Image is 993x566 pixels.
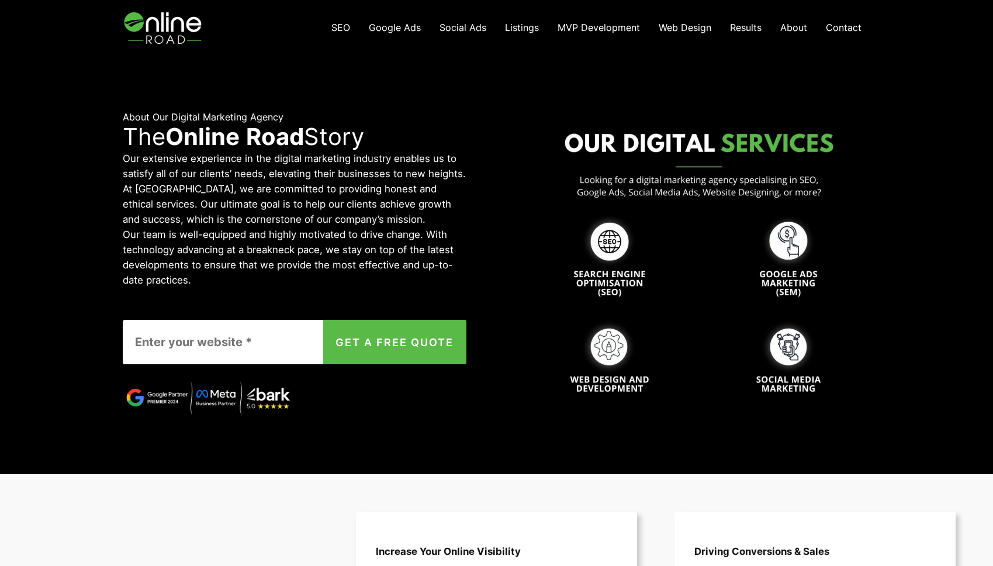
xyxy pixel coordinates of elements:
span: Web Design [659,22,711,33]
strong: Driving Conversions & Sales [694,546,829,557]
nav: Navigation [322,16,871,40]
a: SEO [322,16,359,40]
a: Results [721,16,771,40]
strong: Online [165,122,240,151]
a: Contact [816,16,871,40]
a: Web Design [649,16,721,40]
span: Google Ads [369,22,421,33]
span: Results [730,22,762,33]
a: Listings [496,16,548,40]
p: Our extensive experience in the digital marketing industry enables us to satisfy all of our clien... [123,151,466,227]
strong: Road [246,122,304,151]
a: About [771,16,816,40]
span: About [780,22,807,33]
p: Our team is well-equipped and highly motivated to drive change. With technology advancing at a br... [123,227,466,288]
button: GET A FREE QUOTE [323,320,466,364]
p: The Story [123,123,466,151]
form: Contact form [123,320,466,364]
a: MVP Development [548,16,649,40]
h6: About Our Digital Marketing Agency [123,112,466,123]
span: SEO [331,22,350,33]
a: Social Ads [430,16,496,40]
a: Google Ads [359,16,430,40]
span: Contact [826,22,861,33]
span: MVP Development [558,22,640,33]
strong: Increase Your Online Visibility [376,546,521,557]
input: Enter your website * [123,320,348,364]
span: Social Ads [440,22,486,33]
span: Listings [505,22,539,33]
